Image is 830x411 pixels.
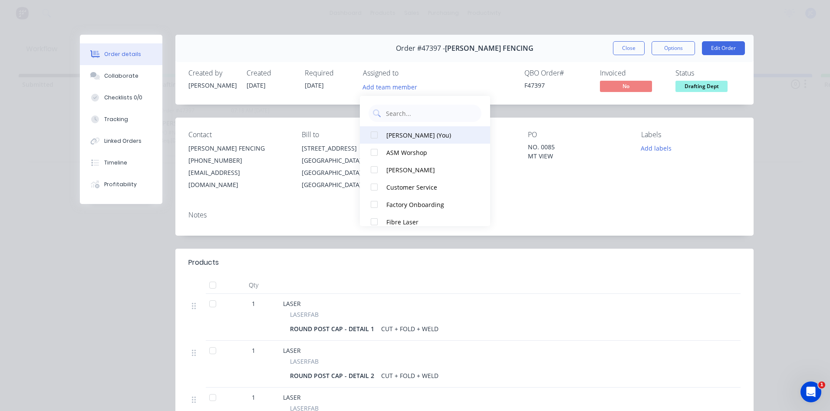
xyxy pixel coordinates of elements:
span: LASER [283,299,301,308]
span: [DATE] [247,81,266,89]
button: Order details [80,43,162,65]
button: Drafting Dept [675,81,728,94]
span: LASER [283,346,301,355]
button: Add team member [358,81,422,92]
div: ASM Worshop [386,148,473,157]
div: Contact [188,131,288,139]
input: Search... [385,105,477,122]
div: QBO Order # [524,69,590,77]
button: Add labels [636,142,676,154]
span: No [600,81,652,92]
div: Tracking [104,115,128,123]
div: Qty [227,276,280,294]
div: [PERSON_NAME] (You) [386,131,473,140]
button: Timeline [80,152,162,174]
span: LASERFAB [290,357,319,366]
div: Linked Orders [104,137,142,145]
span: LASERFAB [290,310,319,319]
div: F47397 [524,81,590,90]
div: Checklists 0/0 [104,94,142,102]
div: ROUND POST CAP - DETAIL 1 [290,322,378,335]
div: [PERSON_NAME] [386,165,473,174]
div: NO. 0085 MT VIEW [528,142,627,161]
div: CUT + FOLD + WELD [378,322,442,335]
div: Profitability [104,181,137,188]
div: PO [528,131,627,139]
button: Close [613,41,645,55]
div: [STREET_ADDRESS] [302,142,401,155]
span: [DATE] [305,81,324,89]
div: Bill to [302,131,401,139]
button: Fibre Laser [360,213,490,230]
button: Checklists 0/0 [80,87,162,109]
div: Timeline [104,159,127,167]
div: Created [247,69,294,77]
span: 1 [818,381,825,388]
button: Linked Orders [80,130,162,152]
span: 1 [252,299,255,308]
div: Collaborate [104,72,138,80]
div: Order details [104,50,141,58]
div: Assigned to [363,69,450,77]
div: Invoiced [600,69,665,77]
span: LASER [283,393,301,401]
button: Factory Onboarding [360,196,490,213]
button: Collaborate [80,65,162,87]
button: Add team member [363,81,422,92]
div: Products [188,257,219,268]
button: Tracking [80,109,162,130]
div: Customer Service [386,183,473,192]
button: Profitability [80,174,162,195]
div: [STREET_ADDRESS][GEOGRAPHIC_DATA] , [GEOGRAPHIC_DATA], [GEOGRAPHIC_DATA], 2283 [302,142,401,191]
iframe: Intercom live chat [800,381,821,402]
div: [PERSON_NAME] FENCING [188,142,288,155]
div: [EMAIL_ADDRESS][DOMAIN_NAME] [188,167,288,191]
div: Notes [188,211,741,219]
div: Fibre Laser [386,217,473,227]
div: Status [675,69,741,77]
button: [PERSON_NAME] [360,161,490,178]
span: 1 [252,393,255,402]
button: Customer Service [360,178,490,196]
button: ASM Worshop [360,144,490,161]
span: 1 [252,346,255,355]
div: [PERSON_NAME] FENCING[PHONE_NUMBER][EMAIL_ADDRESS][DOMAIN_NAME] [188,142,288,191]
div: Created by [188,69,236,77]
span: Order #47397 - [396,44,445,53]
div: Labels [641,131,741,139]
div: CUT + FOLD + WELD [378,369,442,382]
span: Drafting Dept [675,81,728,92]
button: [PERSON_NAME] (You) [360,126,490,144]
div: [PERSON_NAME] [188,81,236,90]
div: [GEOGRAPHIC_DATA] , [GEOGRAPHIC_DATA], [GEOGRAPHIC_DATA], 2283 [302,155,401,191]
button: Options [652,41,695,55]
div: Factory Onboarding [386,200,473,209]
div: [PHONE_NUMBER] [188,155,288,167]
button: Edit Order [702,41,745,55]
div: ROUND POST CAP - DETAIL 2 [290,369,378,382]
span: [PERSON_NAME] FENCING [445,44,534,53]
div: Required [305,69,352,77]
